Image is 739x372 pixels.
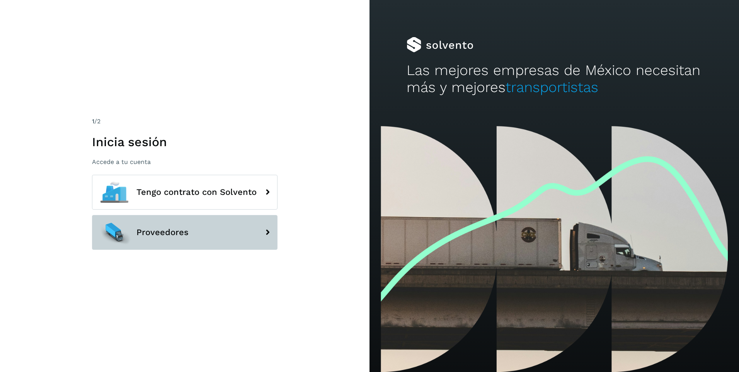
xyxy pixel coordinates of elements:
[407,62,702,96] h2: Las mejores empresas de México necesitan más y mejores
[92,118,94,125] span: 1
[92,117,278,126] div: /2
[136,188,257,197] span: Tengo contrato con Solvento
[506,79,598,96] span: transportistas
[92,135,278,149] h1: Inicia sesión
[92,215,278,250] button: Proveedores
[136,228,189,237] span: Proveedores
[92,158,278,166] p: Accede a tu cuenta
[92,175,278,210] button: Tengo contrato con Solvento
